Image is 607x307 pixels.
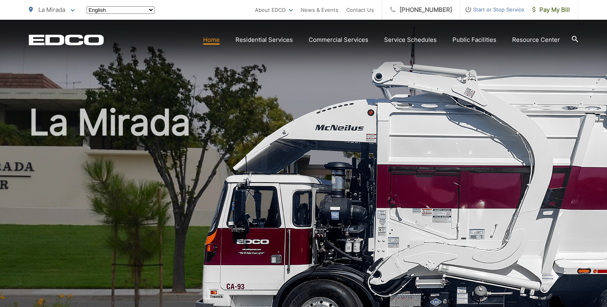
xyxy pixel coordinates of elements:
a: EDCD logo. Return to the homepage. [29,34,104,45]
a: Public Facilities [452,35,496,45]
a: Home [203,35,220,45]
span: Pay My Bill [532,5,570,15]
a: Contact Us [346,5,374,15]
a: News & Events [301,5,338,15]
a: Service Schedules [384,35,437,45]
a: Resource Center [512,35,560,45]
a: Commercial Services [309,35,368,45]
span: La Mirada [38,6,65,13]
a: Residential Services [236,35,293,45]
select: Select a language [87,6,155,14]
a: About EDCO [255,5,293,15]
